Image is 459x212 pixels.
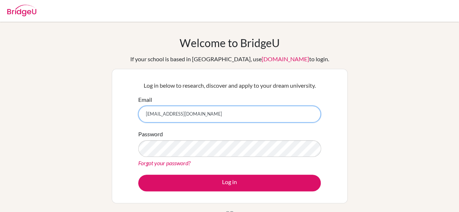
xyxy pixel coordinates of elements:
[7,5,36,16] img: Bridge-U
[180,36,280,49] h1: Welcome to BridgeU
[138,159,190,166] a: Forgot your password?
[130,55,329,63] div: If your school is based in [GEOGRAPHIC_DATA], use to login.
[138,130,163,138] label: Password
[138,81,321,90] p: Log in below to research, discover and apply to your dream university.
[138,175,321,191] button: Log in
[138,95,152,104] label: Email
[262,55,309,62] a: [DOMAIN_NAME]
